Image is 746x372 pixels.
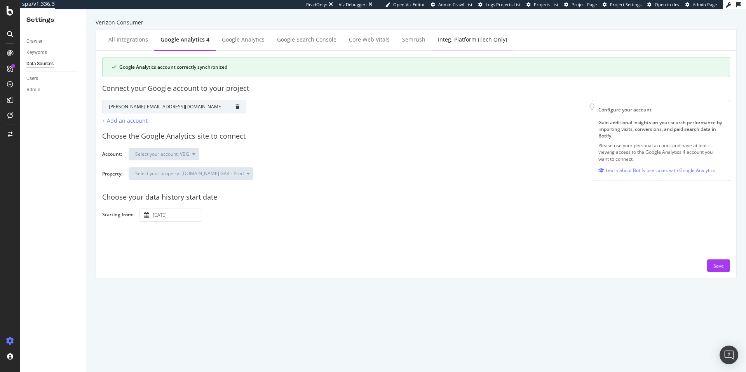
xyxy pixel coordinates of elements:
div: All integrations [108,36,148,43]
a: Keywords [26,49,80,57]
div: Choose your data history start date [102,192,730,202]
div: Gain additional insights on your search performance by importing visits, conversions, and paid se... [598,119,723,139]
button: + Add an account [102,116,148,125]
div: Data Sources [26,60,54,68]
div: Save [713,262,724,269]
span: Logs Projects List [486,2,521,7]
div: Core Web Vitals [349,36,390,43]
button: Select your property: [DOMAIN_NAME] GA4 - Prod [129,167,253,180]
div: Open Intercom Messenger [720,346,738,364]
td: [PERSON_NAME][EMAIL_ADDRESS][DOMAIN_NAME] [103,100,229,113]
a: Data Sources [26,60,80,68]
a: Users [26,75,80,83]
div: ReadOnly: [306,2,327,8]
span: Project Settings [610,2,641,7]
a: Open Viz Editor [385,2,425,8]
button: Select your account: VBG [129,148,199,160]
span: Project Page [572,2,597,7]
a: Open in dev [647,2,680,8]
div: Choose the Google Analytics site to connect [102,131,730,141]
a: Logs Projects List [478,2,521,8]
a: Projects List [526,2,558,8]
div: Google Analytics account correctly synchronized [119,64,720,71]
div: Google Search Console [277,36,336,43]
label: Property: [102,170,122,184]
input: Select a date [151,209,202,221]
div: Verizon Consumer [96,19,737,26]
div: Configure your account [598,106,723,113]
button: Save [707,259,730,272]
div: Google Analytics 4 [160,36,209,43]
div: trash [235,104,240,109]
div: Connect your Google account to your project [102,83,730,94]
a: Project Settings [603,2,641,8]
div: Settings [26,16,80,24]
span: Open in dev [655,2,680,7]
div: Semrush [402,36,425,43]
span: Open Viz Editor [393,2,425,7]
div: success banner [102,57,730,77]
div: Select your account: VBG [135,152,189,156]
label: Starting from: [102,211,133,220]
div: Keywords [26,49,47,57]
a: Crawler [26,37,80,45]
div: Crawler [26,37,42,45]
span: Projects List [534,2,558,7]
a: Project Page [564,2,597,8]
span: Admin Page [693,2,717,7]
span: Admin Crawl List [438,2,472,7]
label: Account: [102,151,122,159]
a: Admin Page [685,2,717,8]
div: + Add an account [102,117,148,124]
div: Select your property: [DOMAIN_NAME] GA4 - Prod [135,171,244,176]
a: Admin Crawl List [431,2,472,8]
p: Please use your personal account and have at least viewing access to the Google Analytics 4 accou... [598,142,723,162]
div: Viz Debugger: [339,2,367,8]
div: Users [26,75,38,83]
div: Admin [26,86,40,94]
a: Admin [26,86,80,94]
div: Integ. Platform (tech only) [438,36,507,43]
div: Google Analytics [222,36,265,43]
a: Learn about Botify use cases with Google Analytics [598,166,715,174]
